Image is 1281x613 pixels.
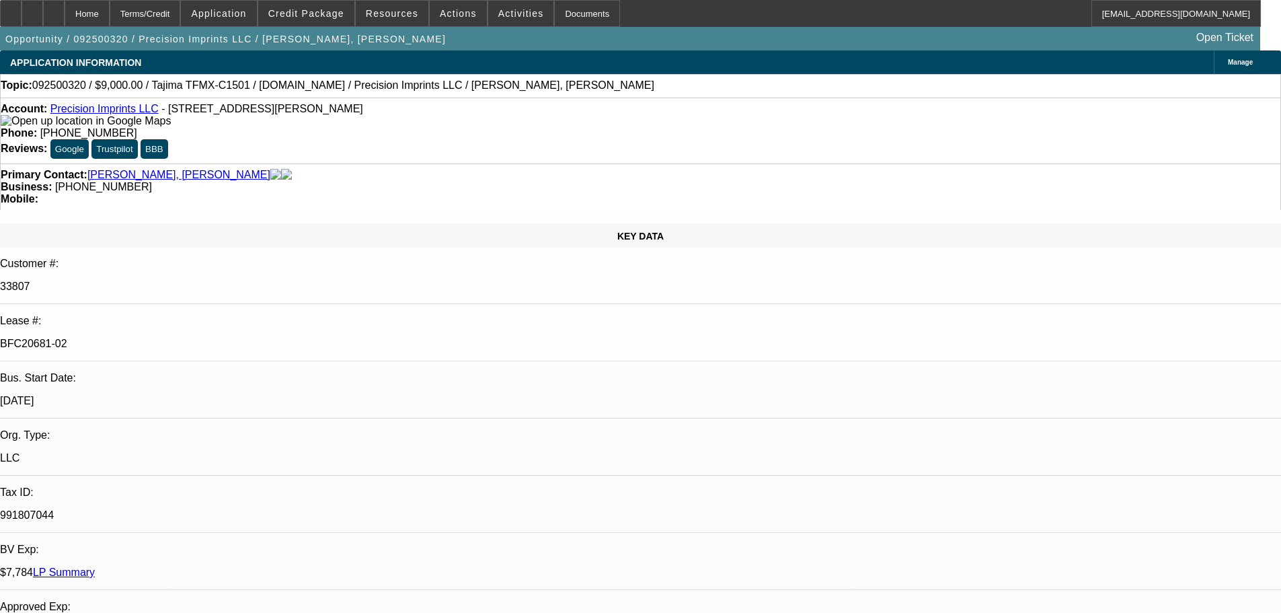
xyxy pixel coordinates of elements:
[1,143,47,154] strong: Reviews:
[181,1,256,26] button: Application
[141,139,168,159] button: BBB
[1191,26,1259,49] a: Open Ticket
[1,127,37,139] strong: Phone:
[10,57,141,68] span: APPLICATION INFORMATION
[87,169,270,181] a: [PERSON_NAME], [PERSON_NAME]
[1,103,47,114] strong: Account:
[50,139,89,159] button: Google
[430,1,487,26] button: Actions
[1,79,32,92] strong: Topic:
[55,181,152,192] span: [PHONE_NUMBER]
[33,567,95,578] a: LP Summary
[161,103,363,114] span: - [STREET_ADDRESS][PERSON_NAME]
[1,181,52,192] strong: Business:
[617,231,664,242] span: KEY DATA
[1,115,171,127] a: View Google Maps
[50,103,159,114] a: Precision Imprints LLC
[270,169,281,181] img: facebook-icon.png
[268,8,344,19] span: Credit Package
[5,34,446,44] span: Opportunity / 092500320 / Precision Imprints LLC / [PERSON_NAME], [PERSON_NAME]
[498,8,544,19] span: Activities
[40,127,137,139] span: [PHONE_NUMBER]
[440,8,477,19] span: Actions
[1,169,87,181] strong: Primary Contact:
[32,79,654,92] span: 092500320 / $9,000.00 / Tajima TFMX-C1501 / [DOMAIN_NAME] / Precision Imprints LLC / [PERSON_NAME...
[281,169,292,181] img: linkedin-icon.png
[366,8,418,19] span: Resources
[1,115,171,127] img: Open up location in Google Maps
[258,1,354,26] button: Credit Package
[1228,59,1253,66] span: Manage
[91,139,137,159] button: Trustpilot
[356,1,428,26] button: Resources
[191,8,246,19] span: Application
[488,1,554,26] button: Activities
[1,193,38,205] strong: Mobile:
